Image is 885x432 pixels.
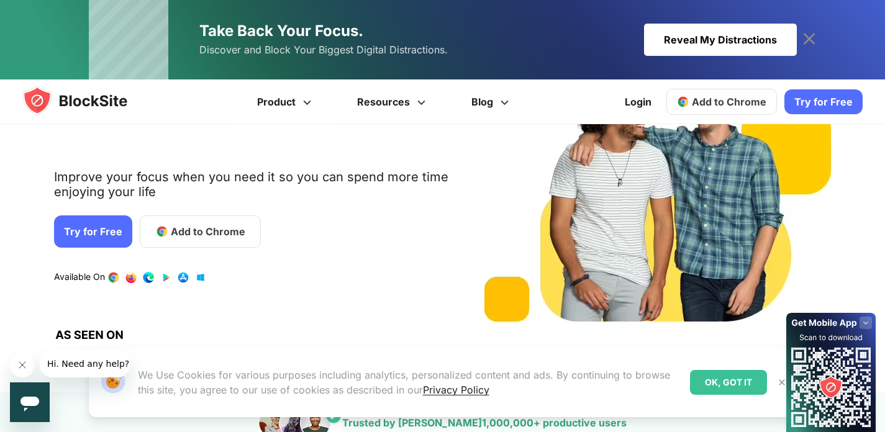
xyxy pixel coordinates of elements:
img: Close [777,377,787,387]
a: Privacy Policy [423,384,489,396]
a: Try for Free [784,89,863,114]
img: blocksite-icon.5d769676.svg [22,86,152,115]
a: Blog [450,79,533,124]
p: We Use Cookies for various purposes including analytics, personalized content and ads. By continu... [138,367,680,397]
text: Improve your focus when you need it so you can spend more time enjoying your life [54,169,450,209]
span: Take Back Your Focus. [199,22,363,40]
iframe: Close message [10,353,35,377]
span: Add to Chrome [171,224,245,239]
span: Add to Chrome [692,96,766,108]
a: Add to Chrome [140,215,261,248]
iframe: Message from company [40,350,130,377]
text: Available On [54,271,105,284]
a: Try for Free [54,215,132,248]
a: Login [617,87,659,117]
img: chrome-icon.svg [677,96,689,108]
a: Product [236,79,336,124]
a: Add to Chrome [666,89,777,115]
iframe: Button to launch messaging window [10,382,50,422]
div: OK, GOT IT [690,370,767,395]
span: Discover and Block Your Biggest Digital Distractions. [199,41,448,59]
div: Reveal My Distractions [644,24,797,56]
button: Close [774,374,790,390]
a: Resources [336,79,450,124]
